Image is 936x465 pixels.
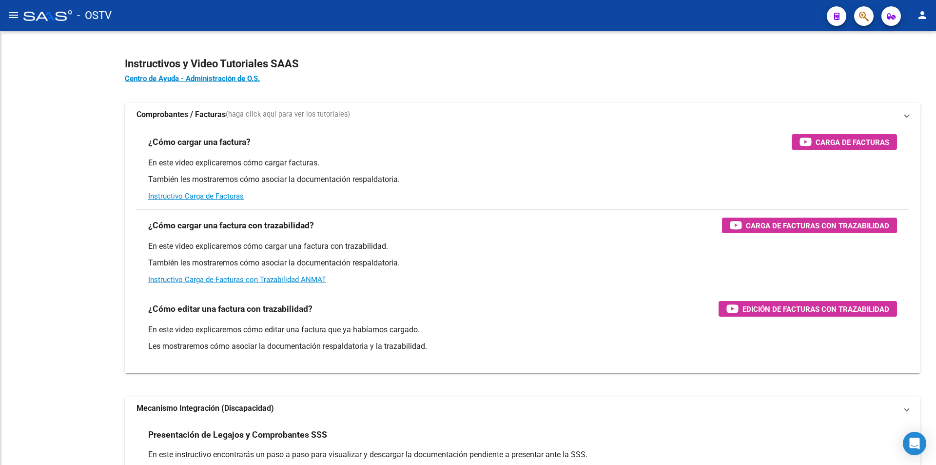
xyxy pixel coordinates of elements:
a: Centro de Ayuda - Administración de O.S. [125,74,260,83]
p: Les mostraremos cómo asociar la documentación respaldatoria y la trazabilidad. [148,341,897,352]
a: Instructivo Carga de Facturas [148,192,244,201]
p: En este video explicaremos cómo cargar facturas. [148,158,897,168]
h3: ¿Cómo editar una factura con trazabilidad? [148,302,312,316]
span: Carga de Facturas [816,136,889,148]
p: En este video explicaremos cómo cargar una factura con trazabilidad. [148,241,897,252]
h3: ¿Cómo cargar una factura con trazabilidad? [148,219,314,232]
p: En este instructivo encontrarás un paso a paso para visualizar y descargar la documentación pendi... [148,449,897,460]
div: Open Intercom Messenger [903,432,926,455]
p: También les mostraremos cómo asociar la documentación respaldatoria. [148,258,897,268]
span: Carga de Facturas con Trazabilidad [746,220,889,232]
button: Carga de Facturas [792,134,897,150]
h2: Instructivos y Video Tutoriales SAAS [125,55,920,73]
mat-expansion-panel-header: Comprobantes / Facturas(haga click aquí para ver los tutoriales) [125,103,920,126]
strong: Comprobantes / Facturas [136,109,226,120]
button: Carga de Facturas con Trazabilidad [722,218,897,233]
strong: Mecanismo Integración (Discapacidad) [136,403,274,414]
div: Comprobantes / Facturas(haga click aquí para ver los tutoriales) [125,126,920,373]
span: Edición de Facturas con Trazabilidad [742,303,889,315]
button: Edición de Facturas con Trazabilidad [719,301,897,317]
mat-icon: person [916,9,928,21]
a: Instructivo Carga de Facturas con Trazabilidad ANMAT [148,275,326,284]
h3: Presentación de Legajos y Comprobantes SSS [148,428,327,442]
h3: ¿Cómo cargar una factura? [148,135,251,149]
mat-icon: menu [8,9,19,21]
span: (haga click aquí para ver los tutoriales) [226,109,350,120]
span: - OSTV [77,5,112,26]
p: En este video explicaremos cómo editar una factura que ya habíamos cargado. [148,324,897,335]
mat-expansion-panel-header: Mecanismo Integración (Discapacidad) [125,397,920,420]
p: También les mostraremos cómo asociar la documentación respaldatoria. [148,174,897,185]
